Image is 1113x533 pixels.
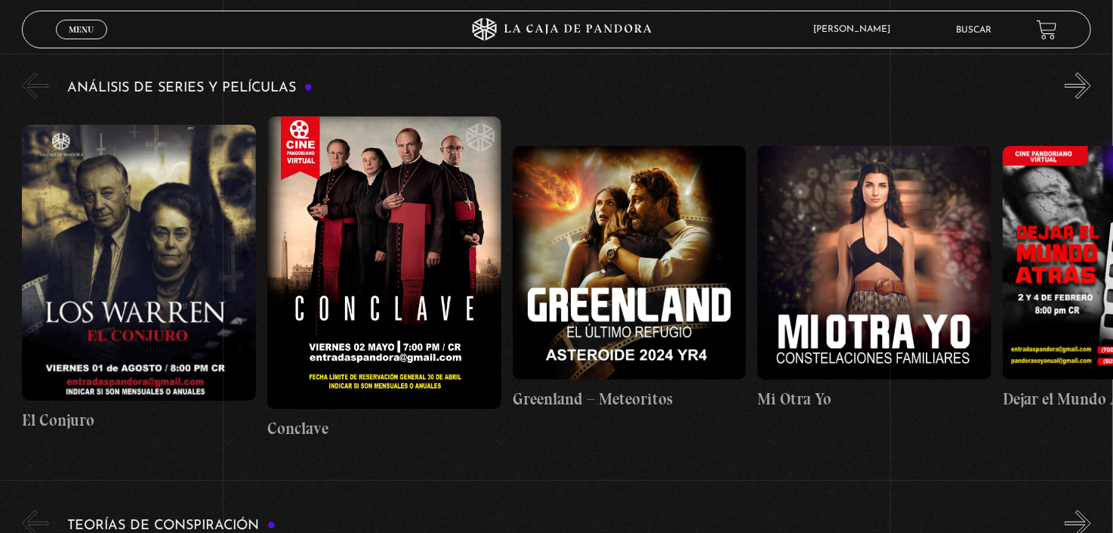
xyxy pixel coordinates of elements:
h4: Mi Otra Yo [757,387,991,411]
button: Previous [22,73,48,99]
h3: Análisis de series y películas [67,81,313,95]
span: Menu [69,25,94,34]
a: Mi Otra Yo [757,110,991,447]
a: El Conjuro [22,110,256,447]
h4: Conclave [267,417,501,441]
a: Conclave [267,110,501,447]
h4: El Conjuro [22,408,256,432]
span: Cerrar [63,38,99,48]
span: [PERSON_NAME] [806,25,905,34]
a: Buscar [956,26,991,35]
h4: Greenland – Meteoritos [513,387,747,411]
a: View your shopping cart [1037,20,1057,40]
a: Greenland – Meteoritos [513,110,747,447]
h3: Teorías de Conspiración [67,519,276,533]
button: Next [1065,73,1091,99]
